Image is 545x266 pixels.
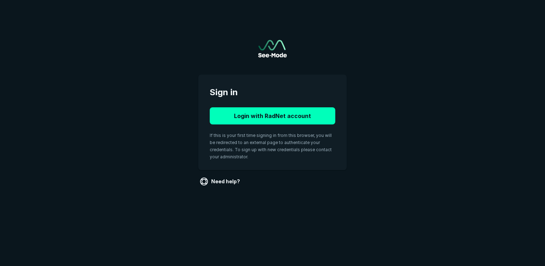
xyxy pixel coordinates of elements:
[210,133,332,159] span: If this is your first time signing in from this browser, you will be redirected to an external pa...
[198,176,243,187] a: Need help?
[258,40,287,57] img: See-Mode Logo
[210,107,335,124] button: Login with RadNet account
[210,86,335,99] span: Sign in
[258,40,287,57] a: Go to sign in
